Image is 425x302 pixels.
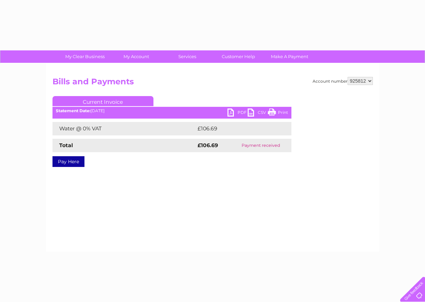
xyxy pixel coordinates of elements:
[52,109,291,113] div: [DATE]
[52,156,84,167] a: Pay Here
[52,77,373,90] h2: Bills and Payments
[57,50,113,63] a: My Clear Business
[196,122,279,135] td: £106.69
[59,142,73,148] strong: Total
[198,142,218,148] strong: £106.69
[262,50,317,63] a: Make A Payment
[227,109,248,118] a: PDF
[56,108,91,113] b: Statement Date:
[108,50,164,63] a: My Account
[313,77,373,85] div: Account number
[211,50,266,63] a: Customer Help
[160,50,215,63] a: Services
[52,122,196,135] td: Water @ 0% VAT
[248,109,268,118] a: CSV
[268,109,288,118] a: Print
[231,139,291,152] td: Payment received
[52,96,153,106] a: Current Invoice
